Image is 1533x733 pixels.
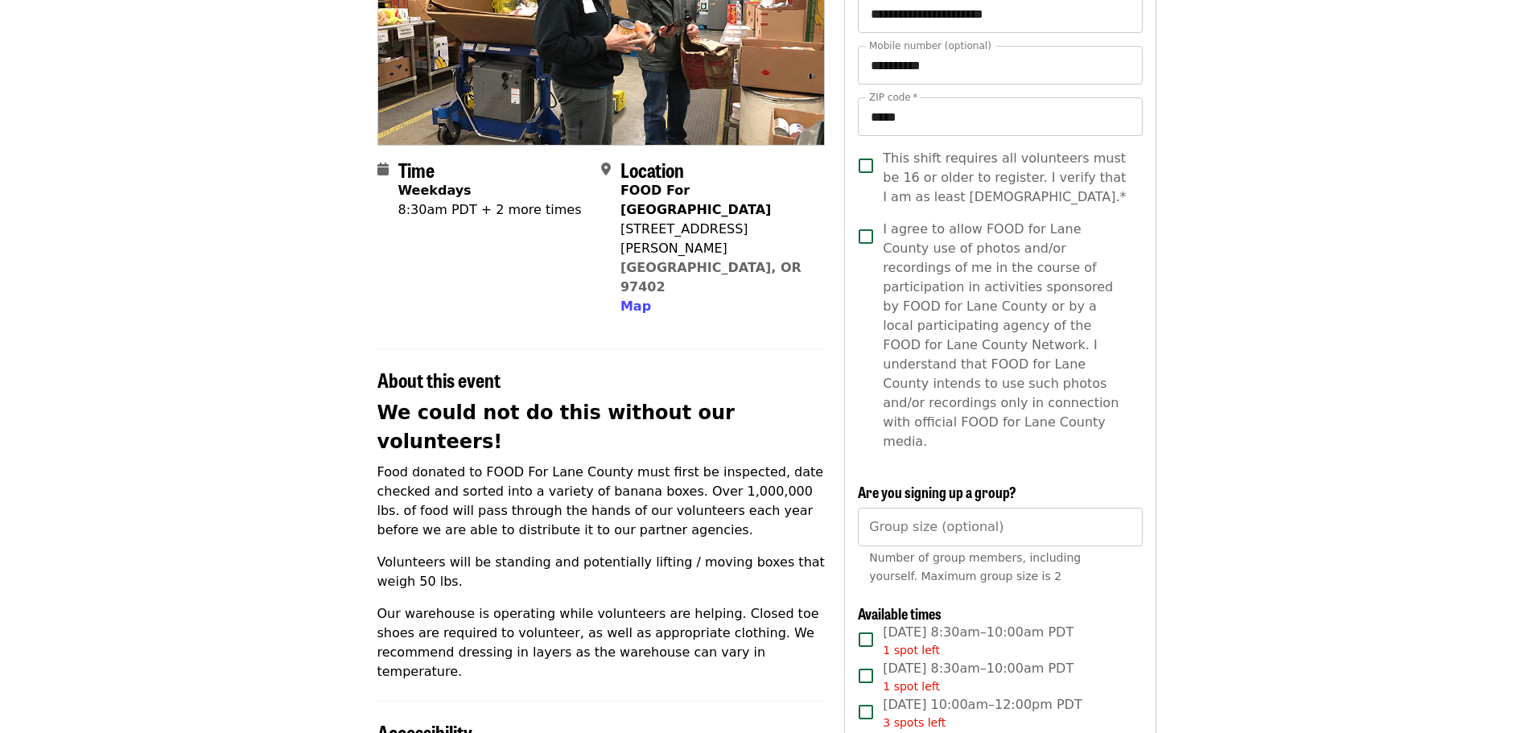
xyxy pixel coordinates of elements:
strong: FOOD For [GEOGRAPHIC_DATA] [620,183,771,217]
p: Food donated to FOOD For Lane County must first be inspected, date checked and sorted into a vari... [377,463,826,540]
div: 8:30am PDT + 2 more times [398,200,582,220]
span: Map [620,299,651,314]
input: [object Object] [858,508,1142,546]
i: calendar icon [377,162,389,177]
label: Mobile number (optional) [869,41,991,51]
span: Are you signing up a group? [858,481,1016,502]
a: [GEOGRAPHIC_DATA], OR 97402 [620,260,802,294]
input: ZIP code [858,97,1142,136]
span: 3 spots left [883,716,946,729]
i: map-marker-alt icon [601,162,611,177]
span: Location [620,155,684,183]
span: [DATE] 8:30am–10:00am PDT [883,623,1074,659]
button: Map [620,297,651,316]
span: About this event [377,365,501,393]
span: Available times [858,603,942,624]
p: Our warehouse is operating while volunteers are helping. Closed toe shoes are required to volunte... [377,604,826,682]
span: 1 spot left [883,680,940,693]
strong: Weekdays [398,183,472,198]
span: 1 spot left [883,644,940,657]
span: This shift requires all volunteers must be 16 or older to register. I verify that I am as least [... [883,149,1129,207]
input: Mobile number (optional) [858,46,1142,84]
h2: We could not do this without our volunteers! [377,398,826,456]
p: Volunteers will be standing and potentially lifting / moving boxes that weigh 50 lbs. [377,553,826,591]
span: Time [398,155,435,183]
span: I agree to allow FOOD for Lane County use of photos and/or recordings of me in the course of part... [883,220,1129,451]
label: ZIP code [869,93,917,102]
span: Number of group members, including yourself. Maximum group size is 2 [869,551,1081,583]
span: [DATE] 8:30am–10:00am PDT [883,659,1074,695]
span: [DATE] 10:00am–12:00pm PDT [883,695,1082,731]
div: [STREET_ADDRESS][PERSON_NAME] [620,220,812,258]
